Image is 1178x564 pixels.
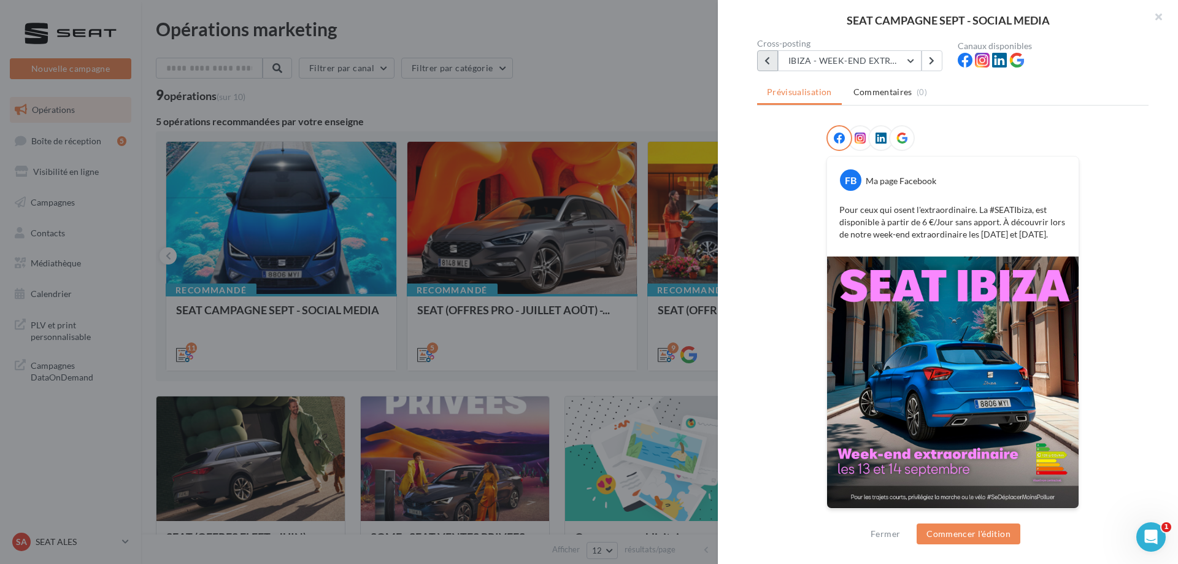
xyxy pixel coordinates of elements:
div: FB [840,169,861,191]
button: Commencer l'édition [917,523,1020,544]
span: (0) [917,87,927,97]
div: SEAT CAMPAGNE SEPT - SOCIAL MEDIA [737,15,1158,26]
div: Canaux disponibles [958,42,1149,50]
div: Cross-posting [757,39,948,48]
button: IBIZA - WEEK-END EXTRAORDINAIRE [778,50,922,71]
span: Commentaires [853,86,912,98]
div: Ma page Facebook [866,175,936,187]
span: 1 [1161,522,1171,532]
iframe: Intercom live chat [1136,522,1166,552]
p: Pour ceux qui osent l'extraordinaire. La #SEATIbiza, est disponible à partir de 6 €/Jour sans app... [839,204,1066,241]
button: Fermer [866,527,905,541]
div: La prévisualisation est non-contractuelle [826,509,1079,525]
